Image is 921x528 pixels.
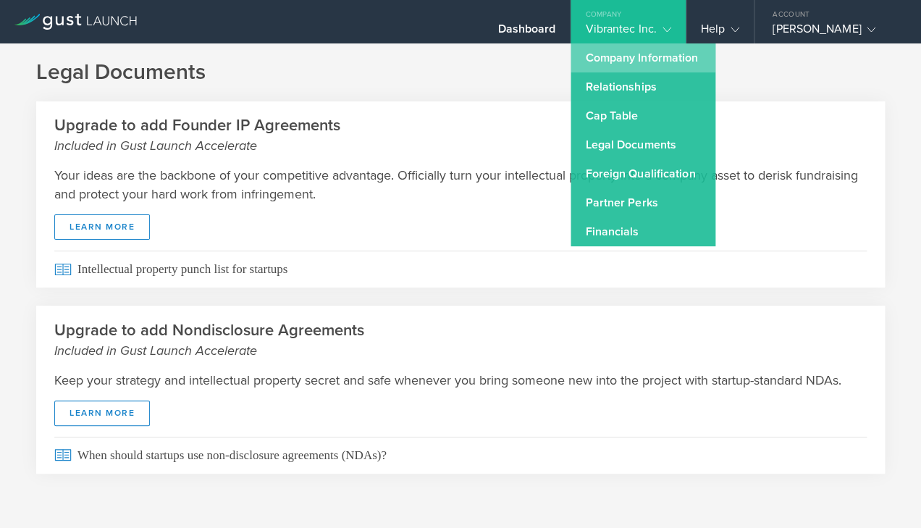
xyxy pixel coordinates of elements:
a: Learn More [54,214,150,240]
span: Intellectual property punch list for startups [54,251,867,288]
iframe: Chat Widget [849,458,921,528]
div: Vibrantec Inc. [585,22,670,43]
h2: Upgrade to add Nondisclosure Agreements [54,320,867,360]
div: [PERSON_NAME] [773,22,896,43]
span: When should startups use non-disclosure agreements (NDAs)? [54,437,867,474]
small: Included in Gust Launch Accelerate [54,341,867,360]
h2: Upgrade to add Founder IP Agreements [54,115,867,155]
div: Help [701,22,739,43]
div: Dashboard [497,22,555,43]
a: When should startups use non-disclosure agreements (NDAs)? [36,437,885,474]
a: Intellectual property punch list for startups [36,251,885,288]
p: Keep your strategy and intellectual property secret and safe whenever you bring someone new into ... [54,371,867,390]
p: Your ideas are the backbone of your competitive advantage. Officially turn your intellectual prop... [54,166,867,204]
small: Included in Gust Launch Accelerate [54,136,867,155]
a: Learn More [54,401,150,426]
h1: Legal Documents [36,58,885,87]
